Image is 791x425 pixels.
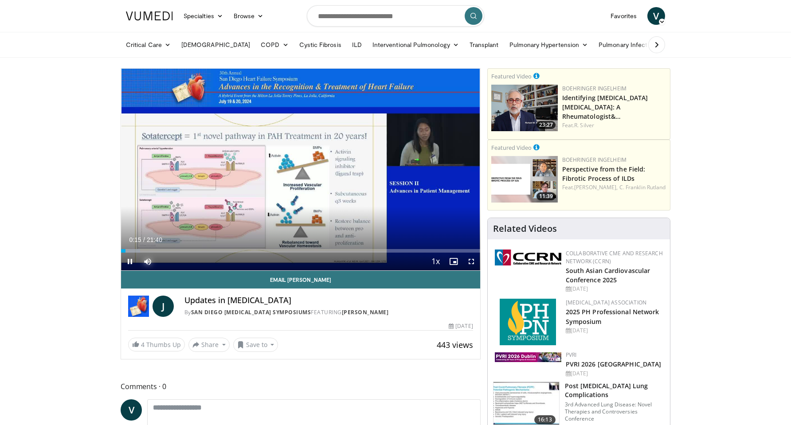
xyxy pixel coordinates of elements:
[565,401,665,422] p: 3rd Advanced Lung Disease: Novel Therapies and Controversies Conference
[445,253,462,270] button: Enable picture-in-picture mode
[228,7,269,25] a: Browse
[188,338,230,352] button: Share
[566,285,663,293] div: [DATE]
[184,308,473,316] div: By FEATURING
[534,415,556,424] span: 16:13
[437,339,473,350] span: 443 views
[191,308,311,316] a: San Diego [MEDICAL_DATA] Symposiums
[121,69,480,271] video-js: Video Player
[562,156,627,164] a: Boehringer Ingelheim
[562,121,666,129] div: Feat.
[491,156,558,203] a: 11:39
[562,85,627,92] a: Boehringer Ingelheim
[147,236,162,243] span: 21:40
[495,250,561,265] img: a04ee3ba-8487-4636-b0fb-5e8d268f3737.png.150x105_q85_autocrop_double_scale_upscale_version-0.2.png
[491,85,558,131] a: 23:27
[574,121,594,129] a: R. Silver
[342,308,389,316] a: [PERSON_NAME]
[464,36,504,54] a: Transplant
[184,296,473,305] h4: Updates in [MEDICAL_DATA]
[565,382,665,399] h3: Post [MEDICAL_DATA] Lung Complications
[462,253,480,270] button: Fullscreen
[128,338,185,351] a: 4 Thumbs Up
[178,7,228,25] a: Specialties
[495,352,561,362] img: 33783847-ac93-4ca7-89f8-ccbd48ec16ca.webp.150x105_q85_autocrop_double_scale_upscale_version-0.2.jpg
[605,7,642,25] a: Favorites
[121,399,142,421] a: V
[233,338,278,352] button: Save to
[449,322,473,330] div: [DATE]
[536,192,556,200] span: 11:39
[143,236,145,243] span: /
[129,236,141,243] span: 0:15
[121,253,139,270] button: Pause
[294,36,347,54] a: Cystic Fibrosis
[593,36,670,54] a: Pulmonary Infection
[566,370,663,378] div: [DATE]
[121,381,481,392] span: Comments 0
[566,351,577,359] a: PVRI
[566,250,663,265] a: Collaborative CME and Research Network (CCRN)
[566,308,659,325] a: 2025 PH Professional Network Symposium
[367,36,464,54] a: Interventional Pulmonology
[491,85,558,131] img: dcc7dc38-d620-4042-88f3-56bf6082e623.png.150x105_q85_crop-smart_upscale.png
[562,183,666,191] div: Feat.
[121,271,480,289] a: Email [PERSON_NAME]
[121,249,480,253] div: Progress Bar
[566,327,663,335] div: [DATE]
[139,253,157,270] button: Mute
[647,7,665,25] a: V
[574,183,618,191] a: [PERSON_NAME],
[500,299,556,345] img: c6978fc0-1052-4d4b-8a9d-7956bb1c539c.png.150x105_q85_autocrop_double_scale_upscale_version-0.2.png
[128,296,149,317] img: San Diego Heart Failure Symposiums
[121,36,176,54] a: Critical Care
[491,156,558,203] img: 0d260a3c-dea8-4d46-9ffd-2859801fb613.png.150x105_q85_crop-smart_upscale.png
[493,223,557,234] h4: Related Videos
[176,36,255,54] a: [DEMOGRAPHIC_DATA]
[307,5,484,27] input: Search topics, interventions
[619,183,666,191] a: C. Franklin Rutland
[427,253,445,270] button: Playback Rate
[141,340,145,349] span: 4
[566,360,662,368] a: PVRI 2026 [GEOGRAPHIC_DATA]
[562,165,646,183] a: Perspective from the Field: Fibrotic Process of ILDs
[255,36,294,54] a: COPD
[491,72,532,80] small: Featured Video
[566,299,646,306] a: [MEDICAL_DATA] Association
[126,12,173,20] img: VuMedi Logo
[153,296,174,317] a: J
[536,121,556,129] span: 23:27
[347,36,367,54] a: ILD
[491,144,532,152] small: Featured Video
[566,266,650,284] a: South Asian Cardiovascular Conference 2025
[562,94,648,121] a: Identifying [MEDICAL_DATA] [MEDICAL_DATA]: A Rheumatologist&…
[504,36,594,54] a: Pulmonary Hypertension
